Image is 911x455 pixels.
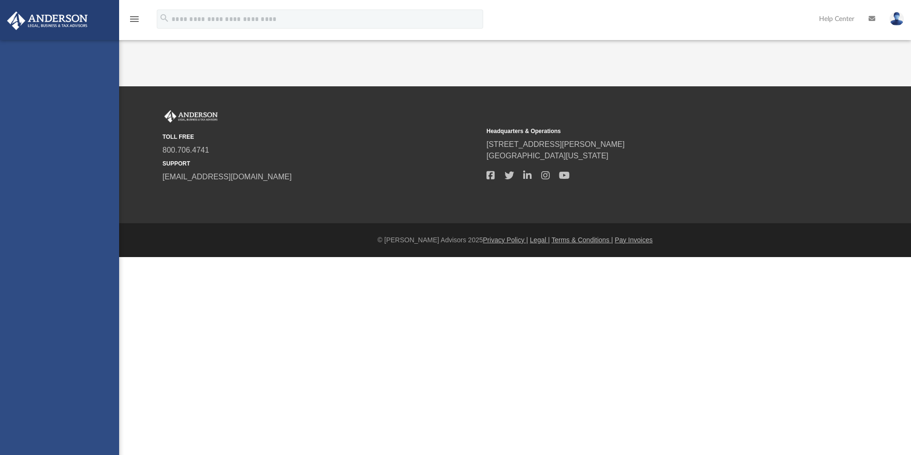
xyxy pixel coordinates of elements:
a: 800.706.4741 [162,146,209,154]
a: [STREET_ADDRESS][PERSON_NAME] [486,140,625,148]
img: Anderson Advisors Platinum Portal [4,11,91,30]
small: SUPPORT [162,159,480,168]
a: Privacy Policy | [483,236,528,244]
a: [GEOGRAPHIC_DATA][US_STATE] [486,152,608,160]
a: [EMAIL_ADDRESS][DOMAIN_NAME] [162,173,292,181]
i: menu [129,13,140,25]
i: search [159,13,170,23]
a: menu [129,18,140,25]
a: Terms & Conditions | [552,236,613,244]
a: Pay Invoices [615,236,652,244]
small: TOLL FREE [162,133,480,141]
a: Legal | [530,236,550,244]
img: Anderson Advisors Platinum Portal [162,110,220,123]
img: User Pic [890,12,904,26]
div: © [PERSON_NAME] Advisors 2025 [119,235,911,245]
small: Headquarters & Operations [486,127,804,135]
